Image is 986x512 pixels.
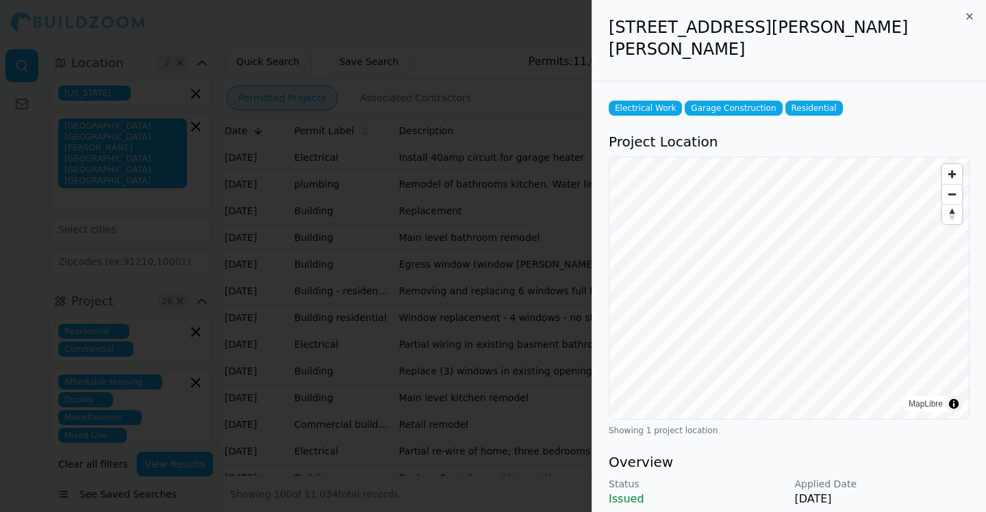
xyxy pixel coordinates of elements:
[685,101,782,116] span: Garage Construction
[942,204,962,224] button: Reset bearing to north
[609,425,970,436] div: Showing 1 project location
[785,101,843,116] span: Residential
[946,396,962,412] summary: Toggle attribution
[909,399,943,409] a: MapLibre
[609,157,969,419] canvas: Map
[795,491,970,507] p: [DATE]
[609,452,970,472] h3: Overview
[609,101,682,116] span: Electrical Work
[942,184,962,204] button: Zoom out
[609,477,784,491] p: Status
[609,132,970,151] h3: Project Location
[609,16,970,60] h2: [STREET_ADDRESS][PERSON_NAME][PERSON_NAME]
[795,477,970,491] p: Applied Date
[942,164,962,184] button: Zoom in
[609,491,784,507] p: Issued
